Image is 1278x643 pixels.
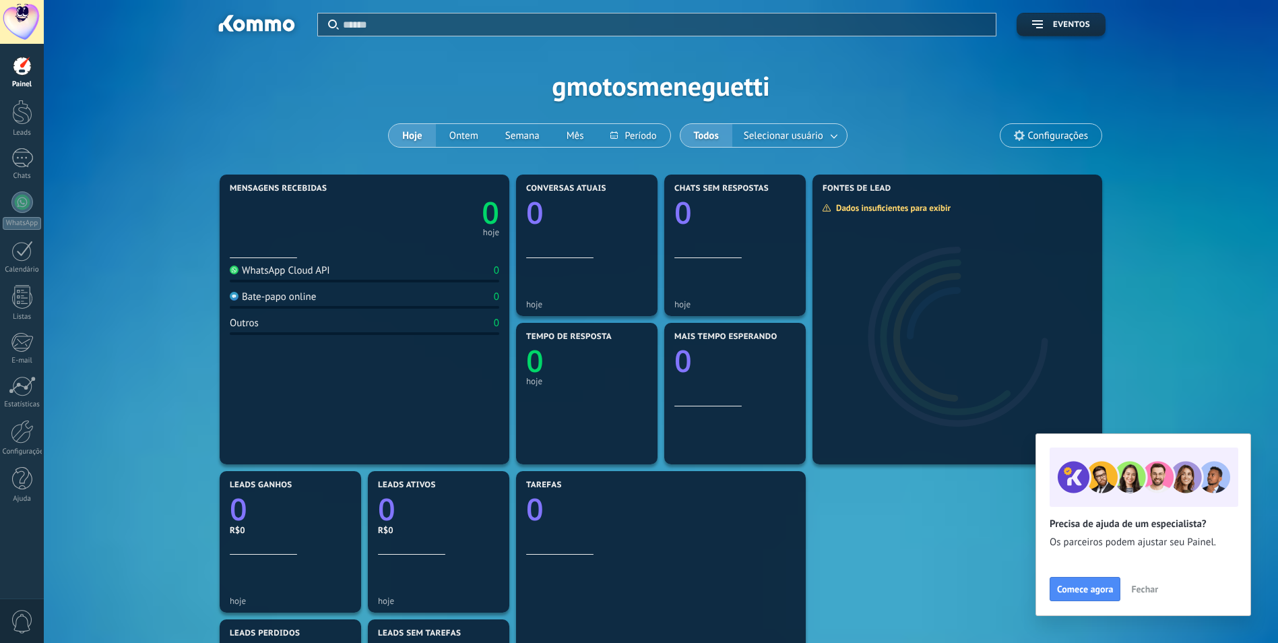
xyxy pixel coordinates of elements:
[378,629,461,638] span: Leads sem tarefas
[526,489,796,530] a: 0
[378,489,395,530] text: 0
[3,313,42,321] div: Listas
[3,80,42,89] div: Painel
[494,264,499,277] div: 0
[3,172,42,181] div: Chats
[230,524,351,536] div: R$0
[230,317,259,330] div: Outros
[674,340,692,381] text: 0
[732,124,847,147] button: Selecionar usuário
[230,266,238,274] img: WhatsApp Cloud API
[1017,13,1106,36] button: Eventos
[492,124,553,147] button: Semana
[230,596,351,606] div: hoje
[822,202,960,214] div: Dados insuficientes para exibir
[378,489,499,530] a: 0
[526,192,544,233] text: 0
[3,448,42,456] div: Configurações
[1050,536,1237,549] span: Os parceiros podem ajustar seu Painel.
[230,264,330,277] div: WhatsApp Cloud API
[378,481,436,490] span: Leads ativos
[230,184,327,193] span: Mensagens recebidas
[526,184,606,193] span: Conversas atuais
[1057,584,1113,594] span: Comece agora
[230,629,300,638] span: Leads perdidos
[230,292,238,301] img: Bate-papo online
[1053,20,1090,30] span: Eventos
[526,489,544,530] text: 0
[526,299,647,309] div: hoje
[3,129,42,137] div: Leads
[389,124,435,147] button: Hoje
[526,340,544,381] text: 0
[494,290,499,303] div: 0
[230,481,292,490] span: Leads ganhos
[378,596,499,606] div: hoje
[3,400,42,409] div: Estatísticas
[436,124,492,147] button: Ontem
[1125,579,1164,599] button: Fechar
[364,192,499,233] a: 0
[526,376,647,386] div: hoje
[674,332,777,342] span: Mais tempo esperando
[230,290,316,303] div: Bate-papo online
[230,489,351,530] a: 0
[741,127,826,145] span: Selecionar usuário
[494,317,499,330] div: 0
[823,184,891,193] span: Fontes de lead
[3,495,42,503] div: Ajuda
[526,481,562,490] span: Tarefas
[553,124,598,147] button: Mês
[526,332,612,342] span: Tempo de resposta
[378,524,499,536] div: R$0
[674,192,692,233] text: 0
[674,299,796,309] div: hoje
[3,266,42,274] div: Calendário
[230,489,247,530] text: 0
[674,184,769,193] span: Chats sem respostas
[1050,518,1237,530] h2: Precisa de ajuda de um especialista?
[483,229,499,236] div: hoje
[3,217,41,230] div: WhatsApp
[1028,130,1088,142] span: Configurações
[1050,577,1120,601] button: Comece agora
[1131,584,1158,594] span: Fechar
[482,192,499,233] text: 0
[3,357,42,365] div: E-mail
[680,124,732,147] button: Todos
